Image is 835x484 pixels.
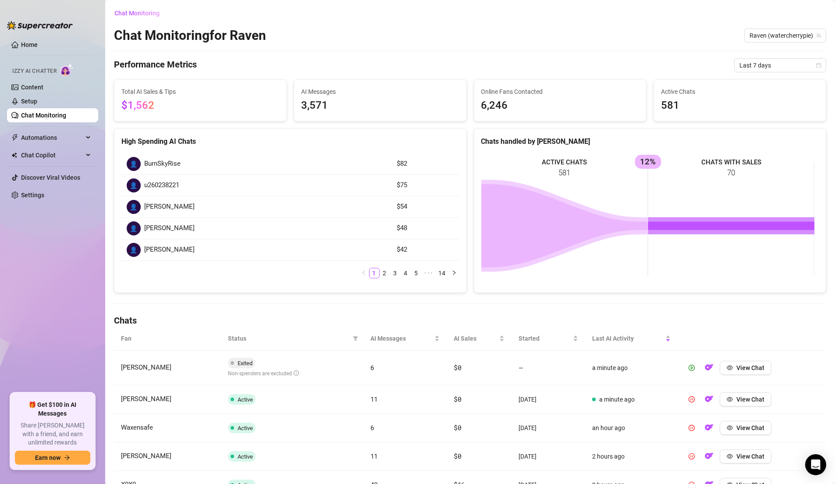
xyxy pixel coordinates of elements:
div: 👤 [127,157,141,171]
span: $0 [454,363,461,372]
div: Open Intercom Messenger [805,454,826,475]
span: Status [228,334,349,343]
td: [DATE] [512,385,585,414]
th: Started [512,327,585,351]
span: Online Fans Contacted [481,87,639,96]
span: right [451,270,457,275]
h4: Chats [114,314,826,327]
a: 3 [391,268,400,278]
a: Settings [21,192,44,199]
img: OF [705,452,714,460]
span: Last 7 days [739,59,821,72]
span: Started [519,334,571,343]
td: [DATE] [512,414,585,442]
span: eye [727,453,733,459]
a: 5 [412,268,421,278]
button: OF [702,449,716,463]
span: 3,571 [301,97,459,114]
span: BurnSkyRise [144,159,181,169]
span: filter [351,332,360,345]
span: View Chat [736,364,764,371]
td: — [512,351,585,385]
button: View Chat [720,449,771,463]
td: 2 hours ago [585,442,678,471]
span: View Chat [736,453,764,460]
span: 🎁 Get $100 in AI Messages [15,401,90,418]
div: 👤 [127,200,141,214]
a: Home [21,41,38,48]
span: 11 [370,452,378,460]
li: Previous Page [359,268,369,278]
button: OF [702,421,716,435]
div: 👤 [127,221,141,235]
h4: Performance Metrics [114,58,197,72]
span: [PERSON_NAME] [144,202,195,212]
li: Next 5 Pages [422,268,436,278]
span: Raven (watercherrypie) [750,29,821,42]
img: OF [705,423,714,432]
th: AI Messages [363,327,447,351]
button: View Chat [720,361,771,375]
a: 2 [380,268,390,278]
span: arrow-right [64,455,70,461]
span: Active [238,425,253,431]
span: info-circle [294,370,299,376]
button: Chat Monitoring [114,6,167,20]
span: Exited [238,360,252,367]
span: Active [238,453,253,460]
button: OF [702,361,716,375]
span: View Chat [736,396,764,403]
span: Waxensafe [121,423,153,431]
span: u260238221 [144,180,179,191]
button: OF [702,392,716,406]
span: play-circle [689,365,695,371]
div: Chats handled by [PERSON_NAME] [481,136,819,147]
span: Chat Monitoring [114,10,160,17]
li: 5 [411,268,422,278]
span: Chat Copilot [21,148,83,162]
span: $0 [454,423,461,432]
a: Setup [21,98,37,105]
span: AI Messages [301,87,459,96]
th: Fan [114,327,221,351]
img: logo-BBDzfeDw.svg [7,21,73,30]
span: [PERSON_NAME] [144,245,195,255]
span: Earn now [35,454,60,461]
button: Earn nowarrow-right [15,451,90,465]
a: 1 [370,268,379,278]
td: [DATE] [512,442,585,471]
button: left [359,268,369,278]
span: 6,246 [481,97,639,114]
span: [PERSON_NAME] [121,452,171,460]
div: 👤 [127,243,141,257]
span: eye [727,365,733,371]
span: pause-circle [689,453,695,459]
img: Chat Copilot [11,152,17,158]
article: $48 [397,223,454,234]
span: Automations [21,131,83,145]
span: $0 [454,452,461,460]
a: Chat Monitoring [21,112,66,119]
span: ••• [422,268,436,278]
li: Next Page [449,268,459,278]
span: View Chat [736,424,764,431]
img: OF [705,363,714,372]
button: View Chat [720,421,771,435]
span: 11 [370,395,378,403]
article: $42 [397,245,454,255]
span: 6 [370,363,374,372]
span: [PERSON_NAME] [144,223,195,234]
li: 1 [369,268,380,278]
th: Last AI Activity [585,327,678,351]
article: $54 [397,202,454,212]
span: calendar [816,63,821,68]
div: High Spending AI Chats [121,136,459,147]
span: Non-spenders are excluded [228,370,299,377]
span: eye [727,425,733,431]
span: filter [353,336,358,341]
span: Izzy AI Chatter [12,67,57,75]
a: Discover Viral Videos [21,174,80,181]
span: a minute ago [599,396,635,403]
a: OF [702,366,716,373]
